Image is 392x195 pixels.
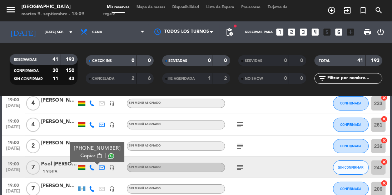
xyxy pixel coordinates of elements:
i: exit_to_app [343,6,352,15]
span: Reservas para [245,30,273,34]
span: print [363,28,372,36]
i: add_circle_outline [327,6,336,15]
strong: 41 [53,57,58,62]
span: 4 [26,118,40,132]
span: [DATE] [4,146,22,154]
span: [DATE] [4,168,22,176]
span: TOTAL [319,59,330,63]
i: looks_6 [334,27,343,37]
i: looks_4 [311,27,320,37]
input: Filtrar por nombre... [327,75,382,82]
i: turned_in_not [359,6,367,15]
div: [PERSON_NAME] [41,182,77,190]
i: headset_mic [109,122,115,128]
span: SIN CONFIRMAR [338,165,363,169]
i: looks_one [275,27,284,37]
span: CONFIRMADA [340,187,361,191]
span: Sin menú asignado [129,102,161,104]
button: SIN CONFIRMAR [333,160,369,175]
div: LOG OUT [374,21,387,43]
strong: 43 [69,76,76,81]
i: filter_list [318,74,327,83]
i: cancel [381,94,388,101]
div: Pool [PERSON_NAME] Licidio [41,160,77,168]
button: Copiarcontent_paste [80,152,102,160]
span: RESERVADAS [14,58,37,62]
i: looks_two [287,27,296,37]
span: CONFIRMADA [14,69,39,73]
span: CONFIRMADA [340,123,361,127]
strong: 41 [358,58,363,63]
i: subject [236,163,244,172]
div: [PERSON_NAME] [41,139,77,147]
strong: 0 [208,58,211,63]
span: [DATE] [4,103,22,112]
strong: 193 [66,57,76,62]
span: Lista de Espera [203,5,238,9]
span: Pre-acceso [238,5,264,9]
button: CONFIRMADA [333,96,369,111]
span: 19:00 [4,138,22,146]
span: 7 [26,160,40,175]
strong: 2 [224,76,228,81]
span: Cena [92,30,102,34]
span: NO SHOW [245,77,263,81]
i: arrow_drop_down [66,28,75,36]
span: 19:00 [4,159,22,168]
strong: 2 [132,76,134,81]
span: | [105,152,106,160]
i: [DATE] [5,25,41,40]
i: subject [236,120,244,129]
i: menu [5,4,16,15]
span: SERVIDAS [245,59,262,63]
i: cancel [381,116,388,123]
i: subject [236,142,244,150]
i: headset_mic [109,101,115,106]
span: CONFIRMADA [340,101,361,105]
span: RE AGENDADA [169,77,195,81]
span: fiber_manual_record [233,24,237,28]
span: CONFIRMADA [340,144,361,148]
span: 19:00 [4,117,22,125]
strong: 11 [53,76,58,81]
strong: 0 [284,58,287,63]
strong: 150 [66,68,76,73]
strong: 0 [224,58,228,63]
span: pending_actions [225,28,234,36]
div: [PERSON_NAME] [41,118,77,126]
i: looks_5 [322,27,332,37]
strong: 30 [53,68,58,73]
span: Copiar [80,152,95,160]
i: power_settings_new [376,28,385,36]
i: cancel [381,180,388,187]
button: CONFIRMADA [333,118,369,132]
strong: 6 [148,76,152,81]
span: 19:00 [4,181,22,189]
span: Sin menú asignado [129,123,161,126]
span: Sin menú asignado [129,187,161,190]
button: menu [5,4,16,17]
strong: 0 [300,76,304,81]
span: Sin menú asignado [129,144,161,147]
i: looks_3 [299,27,308,37]
i: cancel [381,137,388,144]
button: CONFIRMADA [333,139,369,153]
span: SENTADAS [169,59,188,63]
strong: 1 [208,76,211,81]
i: cancel [381,158,388,165]
strong: 193 [371,58,381,63]
strong: 0 [300,58,304,63]
span: Mis reservas [103,5,133,9]
span: CHECK INS [92,59,112,63]
span: Sin menú asignado [129,166,161,169]
div: [GEOGRAPHIC_DATA] [21,4,84,11]
span: content_paste [97,153,102,159]
div: [PHONE_NUMBER] [74,145,121,152]
strong: 0 [132,58,134,63]
i: search [374,6,383,15]
i: add_box [346,27,355,37]
span: Disponibilidad [169,5,203,9]
span: SIN CONFIRMAR [14,77,43,81]
span: 2 [26,139,40,153]
span: [DATE] [4,125,22,133]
